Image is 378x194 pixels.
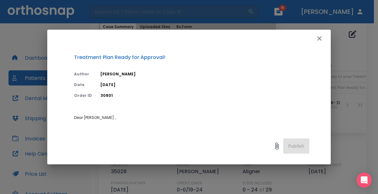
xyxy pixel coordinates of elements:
[357,173,372,188] div: Open Intercom Messenger
[74,93,93,98] p: Order ID
[74,82,93,88] p: Date
[100,82,309,88] p: [DATE]
[100,93,309,98] p: 30801
[74,115,309,121] p: Dear [PERSON_NAME] ,
[74,54,309,61] p: Treatment Plan Ready for Approval!
[100,71,309,77] p: [PERSON_NAME]
[74,71,93,77] p: Author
